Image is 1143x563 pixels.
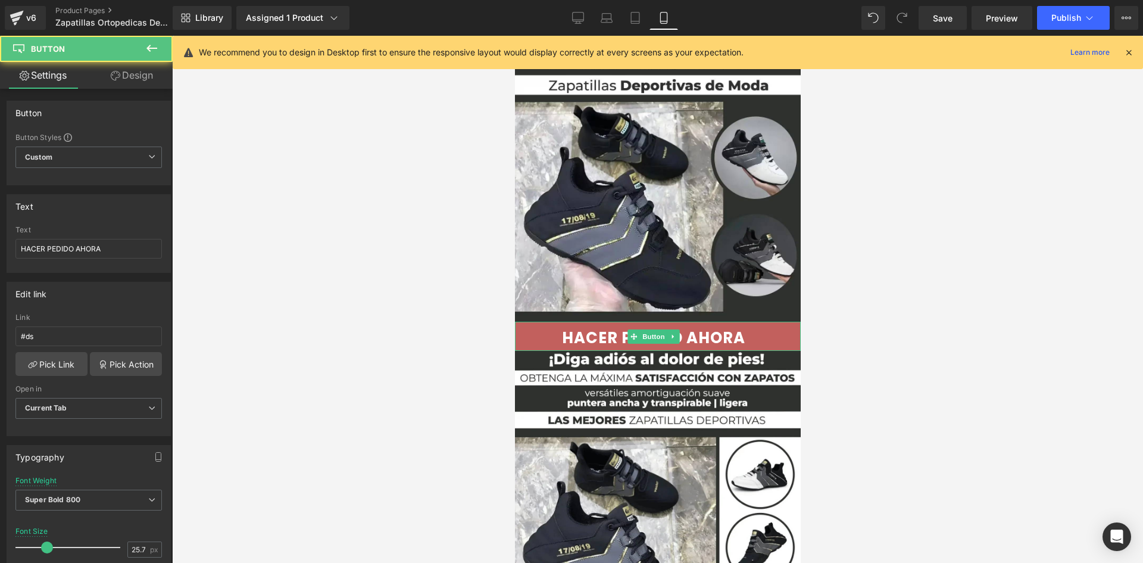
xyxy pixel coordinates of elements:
button: Undo [861,6,885,30]
div: Button Styles [15,132,162,142]
a: Design [89,62,175,89]
button: Publish [1037,6,1110,30]
span: Button [31,44,65,54]
div: Text [15,226,162,234]
a: Pick Action [90,352,162,376]
button: Redo [890,6,914,30]
div: Text [15,195,33,211]
a: Laptop [592,6,621,30]
span: px [150,546,160,553]
a: Preview [972,6,1032,30]
div: Link [15,313,162,322]
a: Learn more [1066,45,1114,60]
div: Font Weight [15,477,57,485]
div: v6 [24,10,39,26]
div: Button [15,101,42,118]
div: Font Size [15,527,48,536]
div: Assigned 1 Product [246,12,340,24]
div: Open in [15,385,162,393]
a: v6 [5,6,46,30]
a: Expand / Collapse [152,294,164,308]
a: Tablet [621,6,649,30]
b: Custom [25,153,52,163]
input: https://your-shop.myshopify.com [15,326,162,346]
a: Pick Link [15,352,88,376]
b: Current Tab [25,403,67,412]
span: Button [125,294,152,308]
a: Desktop [564,6,592,30]
a: Product Pages [55,6,192,15]
span: Preview [986,12,1018,24]
span: Zapatillas Ortopedicas Deportivas [55,18,170,27]
span: Save [933,12,952,24]
b: Super Bold 800 [25,495,80,504]
span: Publish [1051,13,1081,23]
a: Mobile [649,6,678,30]
div: Typography [15,446,64,462]
button: More [1114,6,1138,30]
span: HACER PEDIDO AHORA [47,293,230,312]
div: Open Intercom Messenger [1103,522,1131,551]
p: We recommend you to design in Desktop first to ensure the responsive layout would display correct... [199,46,744,59]
span: Library [195,13,223,23]
div: Edit link [15,282,47,299]
a: New Library [173,6,232,30]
